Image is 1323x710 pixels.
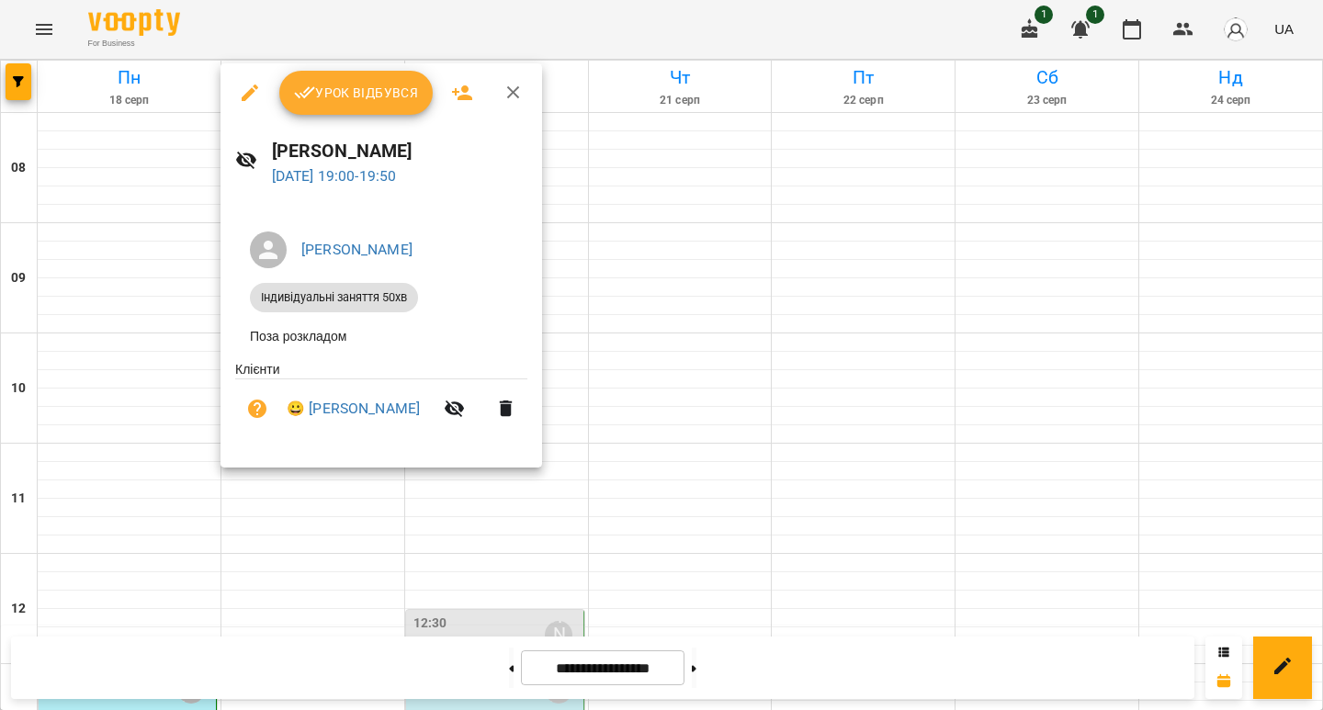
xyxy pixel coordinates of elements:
li: Поза розкладом [235,320,527,353]
a: 😀 [PERSON_NAME] [287,398,420,420]
h6: [PERSON_NAME] [272,137,528,165]
button: Урок відбувся [279,71,434,115]
span: Індивідуальні заняття 50хв [250,289,418,306]
a: [DATE] 19:00-19:50 [272,167,397,185]
button: Візит ще не сплачено. Додати оплату? [235,387,279,431]
span: Урок відбувся [294,82,419,104]
a: [PERSON_NAME] [301,241,413,258]
ul: Клієнти [235,360,527,445]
